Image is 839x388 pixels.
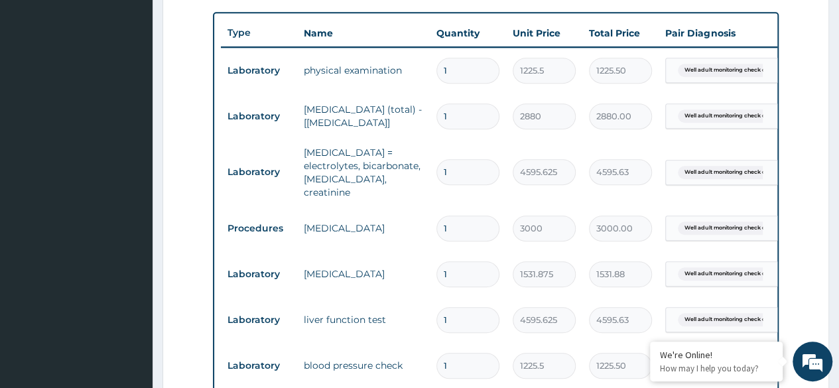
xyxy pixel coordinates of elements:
[25,66,54,99] img: d_794563401_company_1708531726252_794563401
[77,112,183,246] span: We're online!
[218,7,249,38] div: Minimize live chat window
[297,20,430,46] th: Name
[69,74,223,92] div: Chat with us now
[221,308,297,332] td: Laboratory
[297,215,430,241] td: [MEDICAL_DATA]
[7,252,253,298] textarea: Type your message and hit 'Enter'
[678,109,779,123] span: Well adult monitoring check do...
[430,20,506,46] th: Quantity
[660,363,773,374] p: How may I help you today?
[297,96,430,136] td: [MEDICAL_DATA] (total) - [[MEDICAL_DATA]]
[221,160,297,184] td: Laboratory
[506,20,582,46] th: Unit Price
[221,58,297,83] td: Laboratory
[582,20,659,46] th: Total Price
[659,20,805,46] th: Pair Diagnosis
[297,261,430,287] td: [MEDICAL_DATA]
[297,139,430,206] td: [MEDICAL_DATA] = electrolytes, bicarbonate, [MEDICAL_DATA], creatinine
[660,349,773,361] div: We're Online!
[221,216,297,241] td: Procedures
[678,313,779,326] span: Well adult monitoring check do...
[221,262,297,287] td: Laboratory
[221,354,297,378] td: Laboratory
[221,21,297,45] th: Type
[678,267,779,281] span: Well adult monitoring check do...
[297,352,430,379] td: blood pressure check
[678,64,779,77] span: Well adult monitoring check do...
[678,166,779,179] span: Well adult monitoring check do...
[297,306,430,333] td: liver function test
[678,222,779,235] span: Well adult monitoring check do...
[221,104,297,129] td: Laboratory
[297,57,430,84] td: physical examination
